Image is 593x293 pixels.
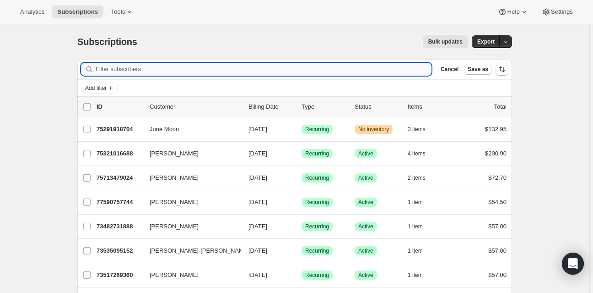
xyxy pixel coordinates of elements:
[81,83,118,94] button: Add filter
[248,271,267,278] span: [DATE]
[472,35,500,48] button: Export
[488,223,507,230] span: $57.00
[144,122,236,137] button: June Moon
[144,268,236,282] button: [PERSON_NAME]
[144,219,236,234] button: [PERSON_NAME]
[488,247,507,254] span: $57.00
[496,63,508,76] button: Sort the results
[562,253,584,275] div: Open Intercom Messenger
[464,64,492,75] button: Save as
[305,271,329,279] span: Recurring
[358,126,389,133] span: No inventory
[150,102,241,111] p: Customer
[358,271,373,279] span: Active
[97,271,142,280] p: 73517269360
[105,6,140,18] button: Tools
[305,247,329,254] span: Recurring
[507,8,519,16] span: Help
[551,8,573,16] span: Settings
[408,102,453,111] div: Items
[97,123,507,136] div: 75291918704June Moon[DATE]SuccessRecurringWarningNo inventory3 items$132.95
[408,196,433,209] button: 1 item
[305,223,329,230] span: Recurring
[85,84,107,92] span: Add filter
[358,223,373,230] span: Active
[441,66,458,73] span: Cancel
[144,243,236,258] button: [PERSON_NAME]-[PERSON_NAME]
[248,126,267,133] span: [DATE]
[358,199,373,206] span: Active
[428,38,463,45] span: Bulk updates
[358,174,373,182] span: Active
[97,269,507,282] div: 73517269360[PERSON_NAME][DATE]SuccessRecurringSuccessActive1 item$57.00
[97,171,507,184] div: 75713479024[PERSON_NAME][DATE]SuccessRecurringSuccessActive2 items$72.70
[485,150,507,157] span: $200.90
[248,199,267,205] span: [DATE]
[248,150,267,157] span: [DATE]
[408,271,423,279] span: 1 item
[437,64,462,75] button: Cancel
[408,126,426,133] span: 3 items
[423,35,468,48] button: Bulk updates
[111,8,125,16] span: Tools
[485,126,507,133] span: $132.95
[144,195,236,210] button: [PERSON_NAME]
[248,102,294,111] p: Billing Date
[488,199,507,205] span: $54.50
[358,247,373,254] span: Active
[408,147,436,160] button: 4 items
[20,8,44,16] span: Analytics
[468,66,488,73] span: Save as
[150,125,179,134] span: June Moon
[97,198,142,207] p: 77590757744
[144,171,236,185] button: [PERSON_NAME]
[488,271,507,278] span: $57.00
[96,63,431,76] input: Filter subscribers
[408,123,436,136] button: 3 items
[15,6,50,18] button: Analytics
[97,246,142,255] p: 73535095152
[248,174,267,181] span: [DATE]
[57,8,98,16] span: Subscriptions
[305,126,329,133] span: Recurring
[248,223,267,230] span: [DATE]
[408,244,433,257] button: 1 item
[97,102,142,111] p: ID
[408,223,423,230] span: 1 item
[358,150,373,157] span: Active
[305,199,329,206] span: Recurring
[408,174,426,182] span: 2 items
[302,102,347,111] div: Type
[97,222,142,231] p: 73482731888
[97,173,142,182] p: 75713479024
[150,149,199,158] span: [PERSON_NAME]
[150,222,199,231] span: [PERSON_NAME]
[408,247,423,254] span: 1 item
[408,220,433,233] button: 1 item
[488,174,507,181] span: $72.70
[150,198,199,207] span: [PERSON_NAME]
[97,244,507,257] div: 73535095152[PERSON_NAME]-[PERSON_NAME][DATE]SuccessRecurringSuccessActive1 item$57.00
[408,269,433,282] button: 1 item
[408,171,436,184] button: 2 items
[492,6,534,18] button: Help
[408,150,426,157] span: 4 items
[97,149,142,158] p: 75321016688
[494,102,507,111] p: Total
[97,102,507,111] div: IDCustomerBilling DateTypeStatusItemsTotal
[408,199,423,206] span: 1 item
[536,6,578,18] button: Settings
[52,6,103,18] button: Subscriptions
[150,173,199,182] span: [PERSON_NAME]
[477,38,495,45] span: Export
[97,147,507,160] div: 75321016688[PERSON_NAME][DATE]SuccessRecurringSuccessActive4 items$200.90
[355,102,400,111] p: Status
[305,150,329,157] span: Recurring
[77,37,137,47] span: Subscriptions
[97,220,507,233] div: 73482731888[PERSON_NAME][DATE]SuccessRecurringSuccessActive1 item$57.00
[144,146,236,161] button: [PERSON_NAME]
[305,174,329,182] span: Recurring
[97,196,507,209] div: 77590757744[PERSON_NAME][DATE]SuccessRecurringSuccessActive1 item$54.50
[150,271,199,280] span: [PERSON_NAME]
[248,247,267,254] span: [DATE]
